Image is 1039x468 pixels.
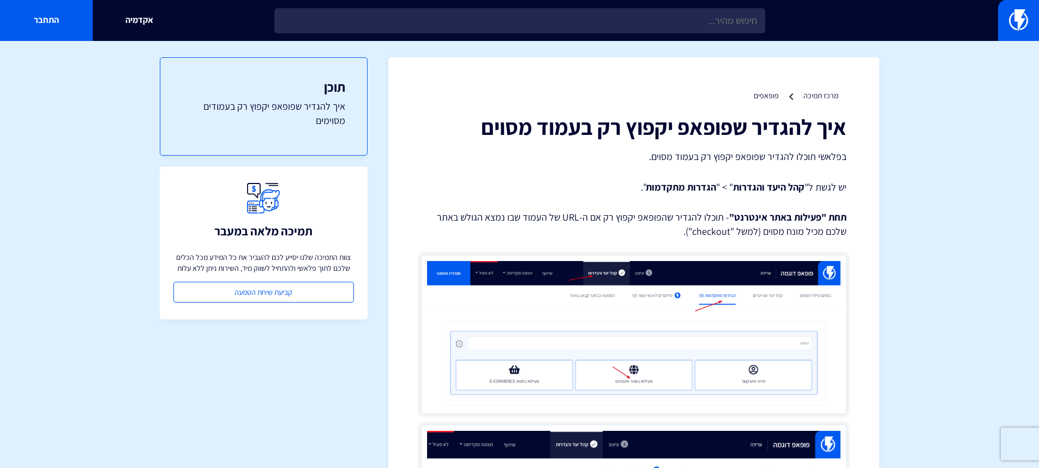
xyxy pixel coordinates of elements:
strong: הגדרות מתקדמות [646,181,716,193]
p: - תוכלו להגדיר שהפופאפ יקפוץ רק אם ה-URL של העמוד שבו נמצא הגולש באתר שלכם מכיל מונח מסוים (למשל ... [421,210,846,238]
h3: תוכן [182,80,345,94]
h1: איך להגדיר שפופאפ יקפוץ רק בעמוד מסוים [421,115,846,139]
p: בפלאשי תוכלו להגדיר שפופאפ יקפוץ רק בעמוד מסוים. [421,150,846,164]
input: חיפוש מהיר... [274,8,765,33]
p: יש לגשת ל" " > " ". [421,180,846,194]
a: איך להגדיר שפופאפ יקפוץ רק בעמודים מסוימים [182,99,345,127]
a: פופאפים [754,91,779,100]
a: מרכז תמיכה [803,91,838,100]
strong: תחת "פעילות באתר אינטרנט" [729,211,846,223]
p: צוות התמיכה שלנו יסייע לכם להעביר את כל המידע מכל הכלים שלכם לתוך פלאשי ולהתחיל לשווק מיד, השירות... [173,252,354,274]
h3: תמיכה מלאה במעבר [214,224,313,238]
a: קביעת שיחת הטמעה [173,282,354,303]
strong: קהל היעד והגדרות [733,181,804,193]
